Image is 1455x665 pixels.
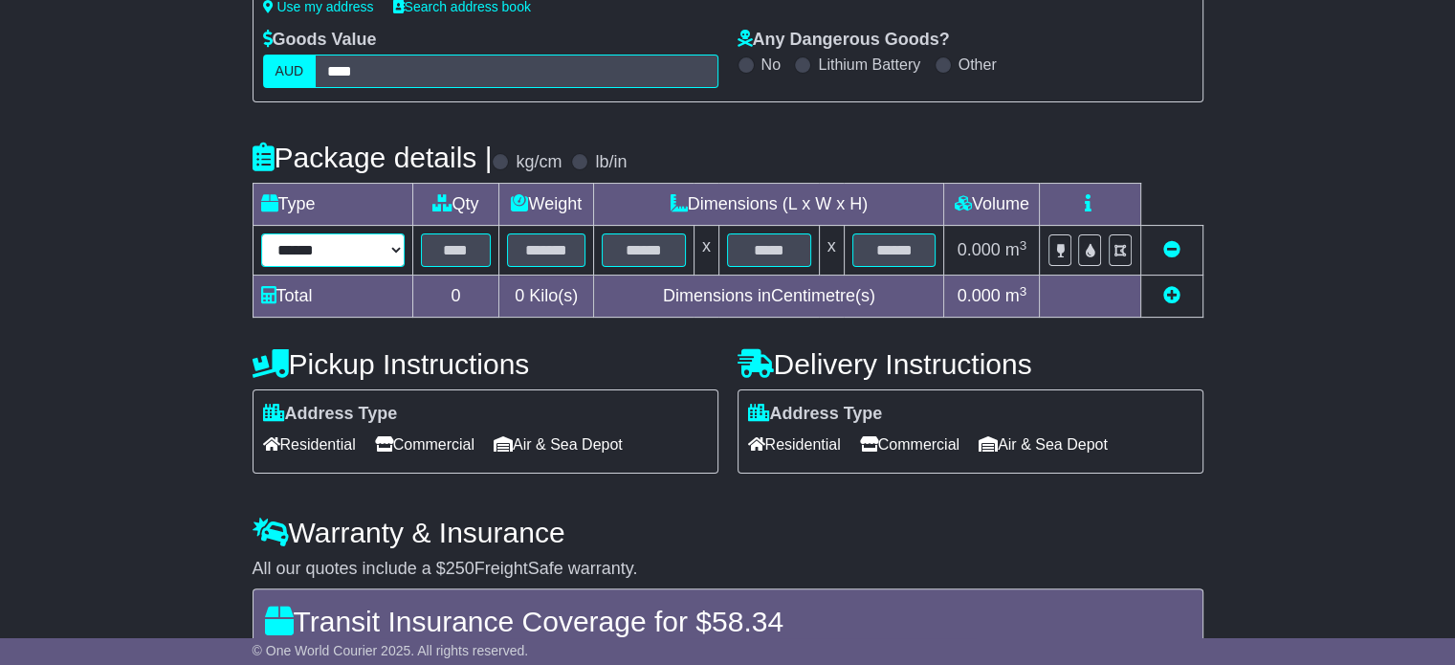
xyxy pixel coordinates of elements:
[595,152,627,173] label: lb/in
[959,55,997,74] label: Other
[253,643,529,658] span: © One World Courier 2025. All rights reserved.
[1020,238,1027,253] sup: 3
[1163,240,1180,259] a: Remove this item
[263,430,356,459] span: Residential
[1005,286,1027,305] span: m
[516,152,562,173] label: kg/cm
[499,184,594,226] td: Weight
[515,286,524,305] span: 0
[738,348,1203,380] h4: Delivery Instructions
[958,286,1001,305] span: 0.000
[761,55,781,74] label: No
[594,276,944,318] td: Dimensions in Centimetre(s)
[494,430,623,459] span: Air & Sea Depot
[253,142,493,173] h4: Package details |
[694,226,718,276] td: x
[712,606,783,637] span: 58.34
[748,430,841,459] span: Residential
[860,430,959,459] span: Commercial
[958,240,1001,259] span: 0.000
[412,276,499,318] td: 0
[818,55,920,74] label: Lithium Battery
[412,184,499,226] td: Qty
[253,184,412,226] td: Type
[263,55,317,88] label: AUD
[1005,240,1027,259] span: m
[748,404,883,425] label: Address Type
[499,276,594,318] td: Kilo(s)
[819,226,844,276] td: x
[979,430,1108,459] span: Air & Sea Depot
[265,606,1191,637] h4: Transit Insurance Coverage for $
[375,430,474,459] span: Commercial
[1020,284,1027,299] sup: 3
[253,517,1203,548] h4: Warranty & Insurance
[738,30,950,51] label: Any Dangerous Goods?
[446,559,474,578] span: 250
[944,184,1040,226] td: Volume
[253,559,1203,580] div: All our quotes include a $ FreightSafe warranty.
[263,404,398,425] label: Address Type
[594,184,944,226] td: Dimensions (L x W x H)
[263,30,377,51] label: Goods Value
[1163,286,1180,305] a: Add new item
[253,276,412,318] td: Total
[253,348,718,380] h4: Pickup Instructions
